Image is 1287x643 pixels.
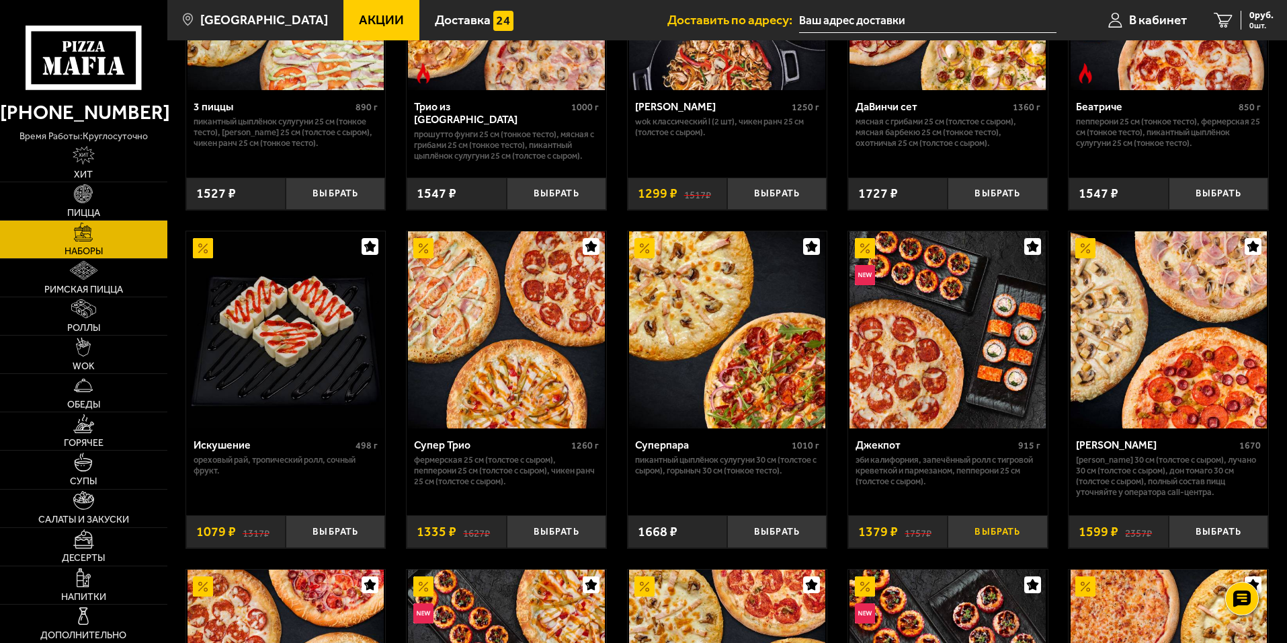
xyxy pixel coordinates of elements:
p: Пикантный цыплёнок сулугуни 25 см (тонкое тесто), [PERSON_NAME] 25 см (толстое с сыром), Чикен Ра... [194,116,378,149]
button: Выбрать [948,515,1047,548]
span: Пицца [67,209,100,218]
button: Выбрать [286,178,385,211]
span: 1360 г [1013,102,1040,113]
div: [PERSON_NAME] [1076,439,1236,451]
a: АкционныйСуперпара [628,231,827,428]
span: 850 г [1239,102,1261,113]
div: Джекпот [856,439,1015,451]
p: Фермерская 25 см (толстое с сыром), Пепперони 25 см (толстое с сыром), Чикен Ранч 25 см (толстое ... [414,455,599,487]
img: Новинка [855,603,875,623]
img: Акционный [855,238,875,258]
span: Салаты и закуски [38,515,129,525]
span: 1010 г [792,440,819,451]
img: Акционный [413,238,433,258]
span: 1547 ₽ [1079,187,1118,200]
span: Горячее [64,439,103,448]
s: 1627 ₽ [463,525,490,539]
span: Роллы [67,324,100,333]
img: Акционный [193,238,213,258]
div: Трио из [GEOGRAPHIC_DATA] [414,100,568,126]
img: Суперпара [629,231,825,428]
img: Хет Трик [1071,231,1267,428]
img: Джекпот [849,231,1046,428]
p: [PERSON_NAME] 30 см (толстое с сыром), Лучано 30 см (толстое с сыром), Дон Томаго 30 см (толстое ... [1076,455,1261,498]
span: В кабинет [1129,13,1187,26]
span: 1335 ₽ [417,525,456,539]
s: 1757 ₽ [905,525,931,539]
div: ДаВинчи сет [856,100,1009,113]
span: 1670 [1239,440,1261,451]
img: Новинка [855,265,875,285]
s: 1517 ₽ [684,187,711,200]
button: Выбрать [727,515,827,548]
img: Острое блюдо [1075,63,1095,83]
p: Эби Калифорния, Запечённый ролл с тигровой креветкой и пармезаном, Пепперони 25 см (толстое с сыр... [856,455,1040,487]
button: Выбрать [507,515,606,548]
s: 2357 ₽ [1125,525,1152,539]
span: Напитки [61,593,106,602]
a: АкционныйНовинкаДжекпот [848,231,1048,428]
input: Ваш адрес доставки [799,8,1056,33]
div: 3 пиццы [194,100,353,113]
button: Выбрать [948,178,1047,211]
span: 1727 ₽ [858,187,898,200]
span: Римская пицца [44,285,123,295]
img: Новинка [413,603,433,623]
span: 498 г [356,440,378,451]
a: АкционныйСупер Трио [407,231,606,428]
span: Супы [70,477,97,486]
span: 1000 г [571,102,599,113]
span: 890 г [356,102,378,113]
span: Обеды [67,400,100,410]
div: Супер Трио [414,439,568,451]
img: 15daf4d41897b9f0e9f617042186c801.svg [493,11,513,31]
img: Супер Трио [408,231,604,428]
span: 1260 г [571,440,599,451]
span: Доставка [435,13,491,26]
span: 1250 г [792,102,819,113]
s: 1317 ₽ [243,525,269,539]
img: Искушение [188,231,384,428]
span: 915 г [1018,440,1040,451]
span: Десерты [62,554,105,563]
span: Акции [359,13,404,26]
p: Пикантный цыплёнок сулугуни 30 см (толстое с сыром), Горыныч 30 см (тонкое тесто). [635,455,820,476]
span: Доставить по адресу: [667,13,799,26]
div: Искушение [194,439,353,451]
span: 1379 ₽ [858,525,898,539]
span: Наборы [65,247,103,256]
img: Акционный [193,576,213,597]
img: Акционный [634,576,655,597]
span: 1079 ₽ [196,525,236,539]
button: Выбрать [727,178,827,211]
p: Ореховый рай, Тропический ролл, Сочный фрукт. [194,455,378,476]
span: Хит [74,170,93,180]
p: Прошутто Фунги 25 см (тонкое тесто), Мясная с грибами 25 см (тонкое тесто), Пикантный цыплёнок су... [414,129,599,161]
img: Акционный [634,238,655,258]
img: Акционный [413,576,433,597]
span: 1299 ₽ [638,187,677,200]
div: Беатриче [1076,100,1235,113]
img: Острое блюдо [413,63,433,83]
img: Акционный [855,576,875,597]
p: Мясная с грибами 25 см (толстое с сыром), Мясная Барбекю 25 см (тонкое тесто), Охотничья 25 см (т... [856,116,1040,149]
span: 1527 ₽ [196,187,236,200]
img: Акционный [1075,238,1095,258]
span: [GEOGRAPHIC_DATA] [200,13,328,26]
button: Выбрать [1169,178,1268,211]
span: WOK [73,362,95,371]
div: Суперпара [635,439,789,451]
a: АкционныйХет Трик [1069,231,1268,428]
span: 0 руб. [1249,11,1274,20]
p: Пепперони 25 см (тонкое тесто), Фермерская 25 см (тонкое тесто), Пикантный цыплёнок сулугуни 25 с... [1076,116,1261,149]
span: Дополнительно [40,631,126,640]
button: Выбрать [1169,515,1268,548]
p: Wok классический L (2 шт), Чикен Ранч 25 см (толстое с сыром). [635,116,820,138]
button: Выбрать [507,178,606,211]
a: АкционныйИскушение [186,231,386,428]
button: Выбрать [286,515,385,548]
img: Акционный [1075,576,1095,597]
span: 0 шт. [1249,22,1274,30]
div: [PERSON_NAME] [635,100,789,113]
span: 1599 ₽ [1079,525,1118,539]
